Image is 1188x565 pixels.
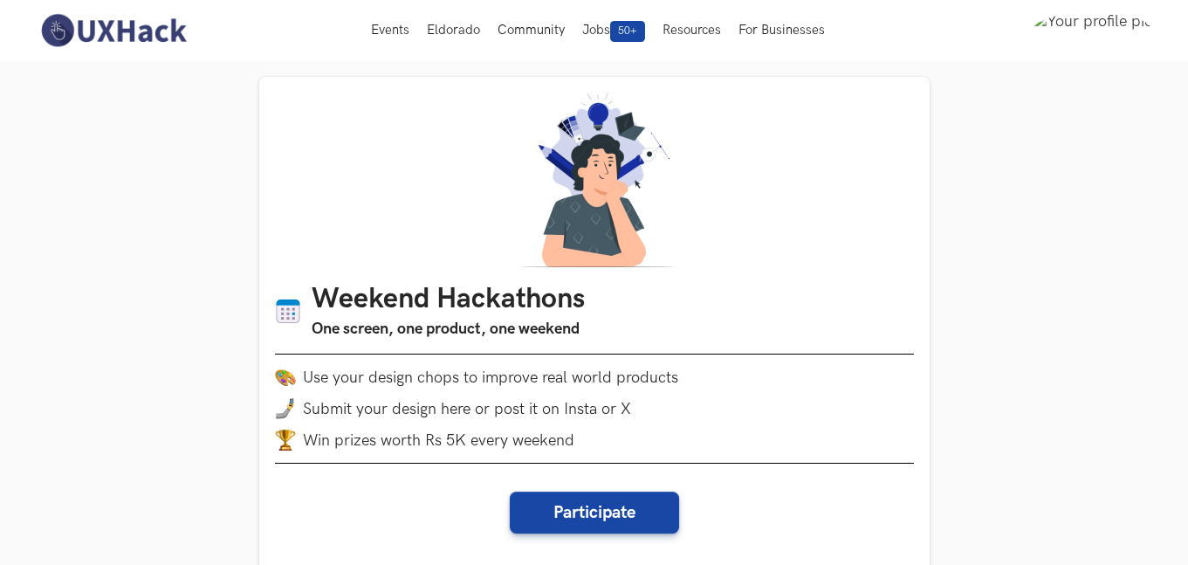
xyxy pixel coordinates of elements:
[510,492,679,534] button: Participate
[275,398,296,419] img: mobile-in-hand.png
[275,430,914,451] li: Win prizes worth Rs 5K every weekend
[312,283,585,317] h1: Weekend Hackathons
[36,12,191,49] img: UXHack-logo.png
[275,430,296,451] img: trophy.png
[610,21,645,42] span: 50+
[1033,12,1152,49] img: Your profile pic
[275,367,914,388] li: Use your design chops to improve real world products
[275,298,301,325] img: Calendar icon
[303,400,631,418] span: Submit your design here or post it on Insta or X
[275,367,296,388] img: palette.png
[511,93,678,267] img: A designer thinking
[312,317,585,341] h3: One screen, one product, one weekend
